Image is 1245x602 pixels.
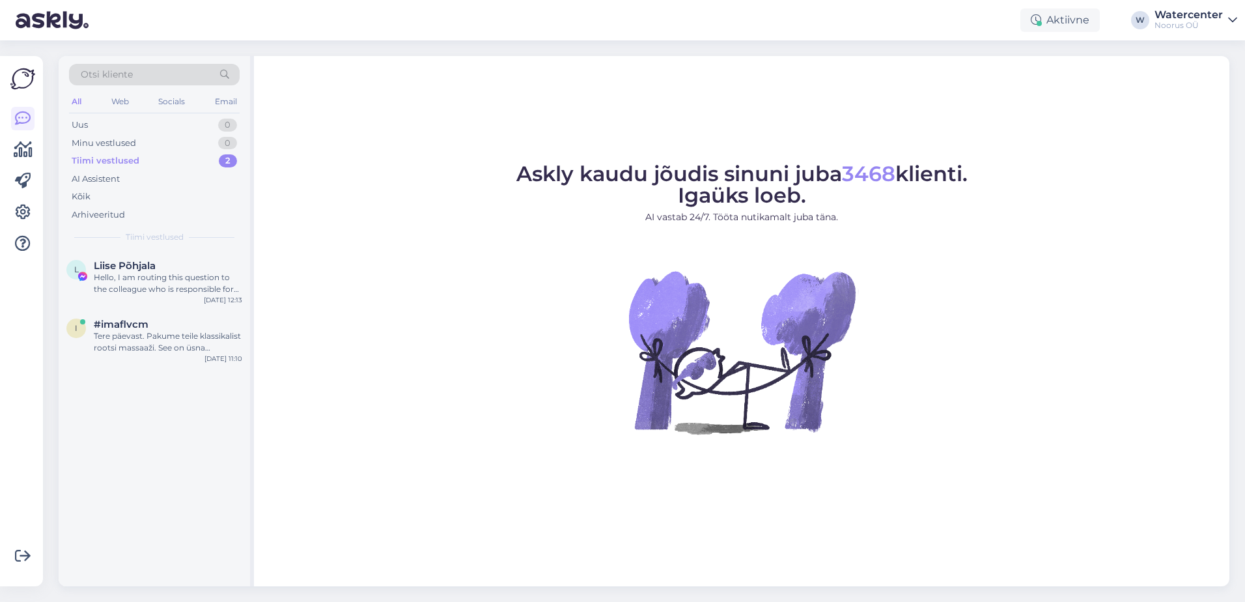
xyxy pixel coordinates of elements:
div: All [69,93,84,110]
div: Hello, I am routing this question to the colleague who is responsible for this topic. The reply m... [94,272,242,295]
div: Noorus OÜ [1154,20,1223,31]
span: Otsi kliente [81,68,133,81]
div: Arhiveeritud [72,208,125,222]
span: L [74,265,79,274]
div: Socials [156,93,188,110]
img: No Chat active [624,235,859,469]
div: [DATE] 11:10 [204,354,242,364]
div: Watercenter [1154,10,1223,20]
span: Liise Põhjala [94,260,156,272]
img: Askly Logo [10,66,35,91]
div: W [1131,11,1149,29]
div: Web [109,93,132,110]
div: 2 [219,154,237,167]
div: 0 [218,119,237,132]
div: Kõik [72,190,91,203]
span: #imaflvcm [94,319,148,330]
a: WatercenterNoorus OÜ [1154,10,1237,31]
span: Askly kaudu jõudis sinuni juba klienti. Igaüks loeb. [516,161,968,208]
div: Minu vestlused [72,137,136,150]
div: 0 [218,137,237,150]
div: AI Assistent [72,173,120,186]
span: 3468 [842,161,895,186]
div: Uus [72,119,88,132]
div: Tiimi vestlused [72,154,139,167]
p: AI vastab 24/7. Tööta nutikamalt juba täna. [516,210,968,224]
div: [DATE] 12:13 [204,295,242,305]
div: Email [212,93,240,110]
span: Tiimi vestlused [126,231,184,243]
div: Tere päevast. Pakume teile klassikalist rootsi massaaži. See on üsna intensiivne [94,330,242,354]
span: i [75,323,77,333]
div: Aktiivne [1020,8,1100,32]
